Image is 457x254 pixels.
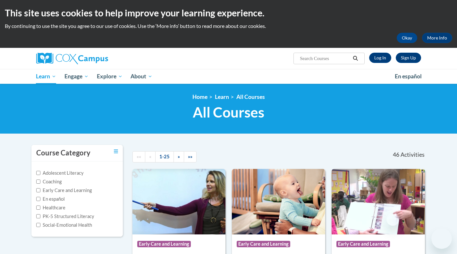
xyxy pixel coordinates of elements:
img: Course Logo [132,169,226,234]
img: Course Logo [332,169,425,234]
input: Checkbox for Options [36,214,40,218]
a: More Info [422,33,452,43]
a: Cox Campus [36,53,158,64]
input: Checkbox for Options [36,188,40,192]
label: Early Care and Learning [36,187,92,194]
a: Log In [369,53,391,63]
a: Begining [132,151,145,162]
span: All Courses [193,104,264,121]
a: About [126,69,157,84]
input: Checkbox for Options [36,171,40,175]
a: Home [192,93,207,100]
a: 1-25 [155,151,174,162]
span: »» [188,154,192,159]
p: By continuing to use the site you agree to our use of cookies. Use the ‘More info’ button to read... [5,22,452,30]
img: Course Logo [232,169,325,234]
label: Healthcare [36,204,65,211]
span: En español [395,73,422,80]
iframe: Close message [386,213,399,226]
a: Register [396,53,421,63]
span: Early Care and Learning [237,241,290,247]
a: Next [173,151,184,162]
span: Explore [97,73,123,80]
a: End [184,151,197,162]
a: Learn [32,69,61,84]
a: Explore [93,69,127,84]
a: Previous [145,151,156,162]
button: Search [351,55,360,62]
img: Cox Campus [36,53,108,64]
a: All Courses [236,93,265,100]
h2: This site uses cookies to help improve your learning experience. [5,6,452,19]
span: About [131,73,152,80]
input: Checkbox for Options [36,223,40,227]
label: PK-5 Structured Literacy [36,213,94,220]
label: En español [36,196,65,203]
input: Checkbox for Options [36,180,40,184]
h3: Course Category [36,148,90,158]
input: Checkbox for Options [36,206,40,210]
span: » [178,154,180,159]
a: Learn [215,93,229,100]
a: Toggle collapse [114,148,118,155]
button: Okay [397,33,417,43]
span: Activities [401,151,425,158]
input: Checkbox for Options [36,197,40,201]
span: 46 [393,151,399,158]
label: Coaching [36,178,62,185]
div: Main menu [27,69,431,84]
iframe: Button to launch messaging window [431,228,452,249]
span: Early Care and Learning [336,241,390,247]
label: Adolescent Literacy [36,170,84,177]
input: Search Courses [299,55,351,62]
a: En español [391,70,426,83]
span: «« [137,154,141,159]
span: Engage [64,73,89,80]
span: « [149,154,151,159]
span: Early Care and Learning [137,241,191,247]
span: Learn [36,73,56,80]
label: Social-Emotional Health [36,222,92,229]
a: Engage [60,69,93,84]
